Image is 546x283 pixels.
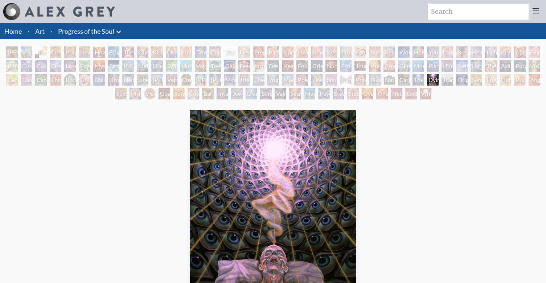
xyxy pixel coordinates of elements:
div: Transfiguration [442,74,453,86]
div: Insomnia [253,60,264,72]
div: Reading [383,46,395,58]
div: Vajra Horse [195,60,206,72]
div: Mayan Being [304,88,315,99]
div: Mystic Eye [224,74,235,86]
div: Family [354,46,366,58]
div: Planetary Prayers [427,60,439,72]
div: Birth [267,46,279,58]
div: Vision Crystal Tondo [144,88,156,99]
div: Firewalking [311,74,323,86]
div: Aperture [514,46,526,58]
div: Laughing Man [442,46,453,58]
div: One [376,88,388,99]
div: Theologue [253,74,264,86]
div: Journey of the Wounded Healer [354,60,366,72]
div: Yogi & the Möbius Sphere [267,74,279,86]
div: Power to the Peaceful [296,74,308,86]
div: Godself [405,88,417,99]
div: [DEMOGRAPHIC_DATA] Embryo [224,46,235,58]
div: Collective Vision [93,74,105,86]
div: Nature of Mind [383,74,395,86]
a: Progress of the Soul [58,26,114,36]
a: Home [4,27,22,35]
div: Eclipse [108,46,119,58]
div: Steeplehead 1 [333,88,344,99]
div: Newborn [238,46,250,58]
div: New Family [311,46,323,58]
div: Earth Energies [108,60,119,72]
div: DMT - The Spirit Molecule [79,74,90,86]
div: Visionary Origin of Language [21,46,32,58]
div: Song of Vajra Being [260,88,272,99]
div: Cosmic Elf [188,88,199,99]
div: Peyote Being [318,88,330,99]
div: Contemplation [50,46,61,58]
div: [PERSON_NAME] [151,74,163,86]
div: Grieving [311,60,323,72]
div: Bond [6,60,18,72]
div: Kissing [151,46,163,58]
div: Love is a Cosmic Force [64,60,76,72]
div: Monochord [412,60,424,72]
div: Ocean of Love Bliss [166,46,177,58]
div: Tree & Person [209,60,221,72]
div: Sunyata [173,88,185,99]
div: Human Geometry [442,60,453,72]
a: Art [35,26,45,36]
div: Wonder [398,46,410,58]
div: Pregnancy [253,46,264,58]
div: Healing [471,46,482,58]
div: Spectral Lotus [115,88,127,99]
div: Copulating [209,46,221,58]
div: [PERSON_NAME] [209,74,221,86]
div: Liberation Through Seeing [137,74,148,86]
div: Caring [398,74,410,86]
div: Bardo Being [202,88,214,99]
div: Love Circuit [296,46,308,58]
div: Nursing [282,46,293,58]
div: Ophanic Eyelash [500,74,511,86]
div: Headache [282,60,293,72]
div: Cannabacchus [35,74,47,86]
div: Glimpsing the Empyrean [398,60,410,72]
div: Psychomicrograph of a Fractal Paisley Cherub Feather Tip [514,74,526,86]
div: Body/Mind as a Vibratory Field of Energy [64,74,76,86]
div: Holy Fire [369,60,381,72]
div: Original Face [456,74,468,86]
div: [PERSON_NAME] & Eve [6,46,18,58]
div: Young & Old [427,46,439,58]
div: Cosmic [DEMOGRAPHIC_DATA] [180,74,192,86]
div: White Light [420,88,431,99]
div: Mudra [282,74,293,86]
div: Symbiosis: Gall Wasp & Oak Tree [166,60,177,72]
div: Holy Family [412,46,424,58]
div: Promise [340,46,352,58]
div: Cosmic Artist [35,60,47,72]
div: Embracing [180,46,192,58]
div: Lilacs [151,60,163,72]
div: Guardian of Infinite Vision [159,88,170,99]
div: Humming Bird [180,60,192,72]
div: Deities & Demons Drinking from the Milky Pool [122,74,134,86]
div: The Kiss [122,46,134,58]
div: Kiss of the [MEDICAL_DATA] [500,46,511,58]
div: [US_STATE] Song [122,60,134,72]
div: Ayahuasca Visitation [500,60,511,72]
div: Gaia [224,60,235,72]
div: [PERSON_NAME] [195,74,206,86]
div: Vajra Guru [166,74,177,86]
div: Tantra [195,46,206,58]
div: Metamorphosis [137,60,148,72]
div: Cosmic Creativity [21,60,32,72]
div: Holy Grail [93,46,105,58]
div: New Man New Woman [79,46,90,58]
div: Angel Skin [529,74,540,86]
li: · [48,23,55,39]
div: The Shulgins and their Alchemical Angels [485,60,497,72]
div: Hands that See [340,74,352,86]
div: Nuclear Crucifixion [325,60,337,72]
div: Secret Writing Being [289,88,301,99]
div: Lightworker [471,60,482,72]
div: Dissectional Art for Tool's Lateralus CD [108,74,119,86]
div: The Seer [238,74,250,86]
